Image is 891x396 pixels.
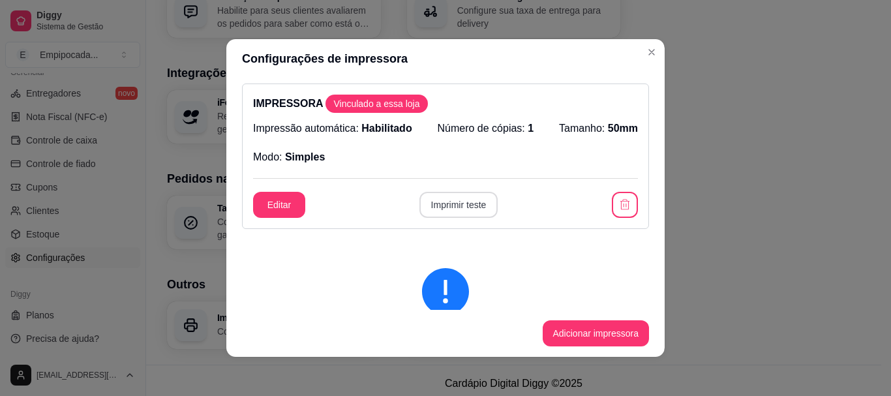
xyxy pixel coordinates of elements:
button: Close [641,42,662,63]
span: exclamation-circle [422,268,469,315]
p: Tamanho: [559,121,638,136]
span: 1 [528,123,534,134]
button: Adicionar impressora [543,320,650,346]
p: IMPRESSORA [253,95,638,113]
header: Configurações de impressora [226,39,665,78]
span: Vinculado a essa loja [328,97,425,110]
p: Modo: [253,149,325,165]
p: Número de cópias: [438,121,534,136]
span: Simples [285,151,325,162]
span: 50mm [608,123,638,134]
button: Editar [253,192,305,218]
p: Impressão automática: [253,121,412,136]
span: Habilitado [361,123,412,134]
button: Imprimir teste [419,192,498,218]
